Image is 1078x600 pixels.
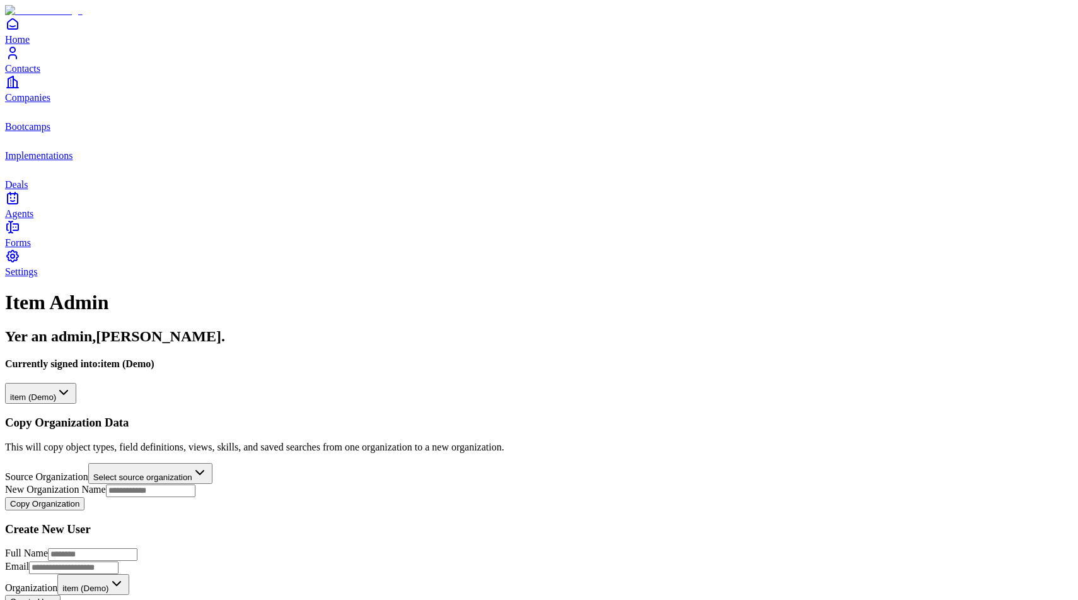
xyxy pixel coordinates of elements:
span: Deals [5,179,28,190]
a: Home [5,16,1073,45]
a: Settings [5,249,1073,277]
label: Full Name [5,548,48,558]
a: Agents [5,191,1073,219]
span: Companies [5,92,50,103]
h4: Currently signed into: item (Demo) [5,358,1073,370]
h3: Create New User [5,522,1073,536]
p: This will copy object types, field definitions, views, skills, and saved searches from one organi... [5,442,1073,453]
label: Source Organization [5,471,88,482]
span: Forms [5,237,31,248]
span: Home [5,34,30,45]
label: Email [5,561,29,572]
h3: Copy Organization Data [5,416,1073,430]
span: Settings [5,266,38,277]
img: Item Brain Logo [5,5,83,16]
a: bootcamps [5,103,1073,132]
a: Companies [5,74,1073,103]
button: Copy Organization [5,497,84,510]
span: Implementations [5,150,73,161]
label: Organization [5,582,57,593]
span: Contacts [5,63,40,74]
span: Bootcamps [5,121,50,132]
a: implementations [5,132,1073,161]
label: New Organization Name [5,484,106,495]
span: Agents [5,208,33,219]
a: Forms [5,220,1073,248]
h2: Yer an admin, [PERSON_NAME] . [5,328,1073,345]
a: deals [5,162,1073,190]
h1: Item Admin [5,291,1073,314]
a: Contacts [5,45,1073,74]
